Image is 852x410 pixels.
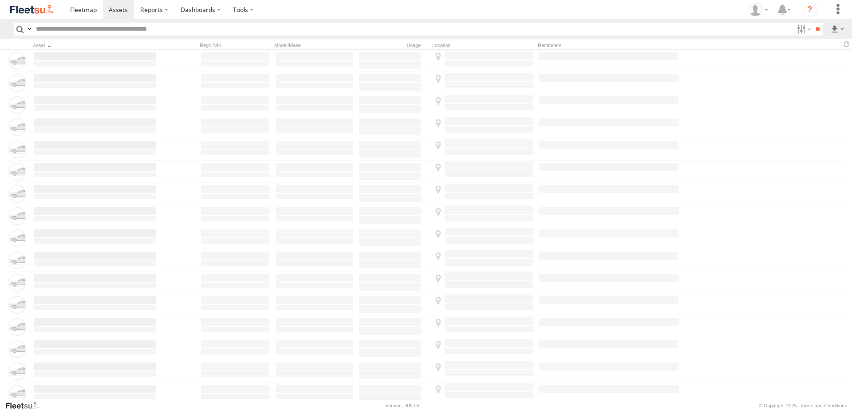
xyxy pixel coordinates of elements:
[5,401,46,410] a: Visit our Website
[800,403,847,408] a: Terms and Conditions
[830,23,845,35] label: Export results as...
[793,23,813,35] label: Search Filter Options
[841,40,852,48] span: Refresh
[274,42,354,48] div: Model/Make
[759,403,847,408] div: © Copyright 2025 -
[26,23,33,35] label: Search Query
[803,3,817,17] i: ?
[200,42,271,48] div: Rego./Vin
[9,4,55,16] img: fleetsu-logo-horizontal.svg
[386,403,419,408] div: Version: 305.03
[538,42,680,48] div: Reminders
[33,42,157,48] div: Click to Sort
[358,42,429,48] div: Usage
[745,3,771,16] div: myBins Admin
[432,42,534,48] div: Location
